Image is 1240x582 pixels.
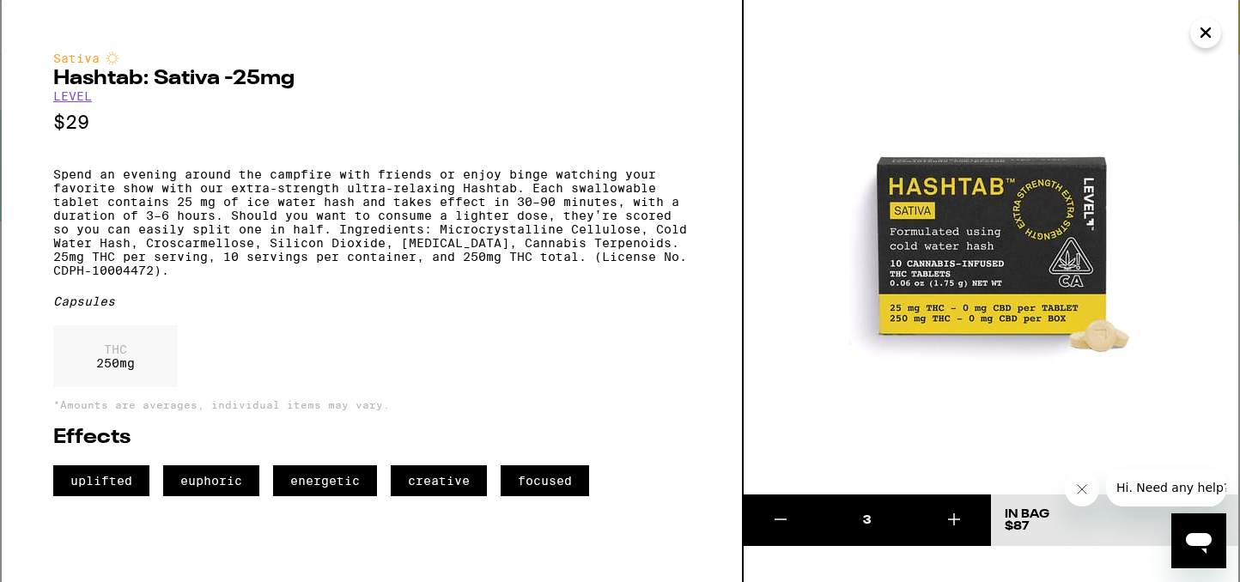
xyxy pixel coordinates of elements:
[1190,17,1221,48] button: Close
[1005,508,1049,520] div: In Bag
[1005,520,1030,532] span: $87
[53,52,690,65] div: Sativa
[53,325,178,387] div: 250 mg
[96,343,135,356] p: THC
[1171,513,1226,568] iframe: Button to launch messaging window
[53,427,690,448] h2: Effects
[53,399,690,410] p: *Amounts are averages, individual items may vary.
[818,512,916,529] div: 3
[501,465,589,496] span: focused
[53,89,92,103] a: LEVEL
[53,69,690,89] h2: Hashtab: Sativa -25mg
[1065,472,1099,506] iframe: Close message
[10,12,124,26] span: Hi. Need any help?
[273,465,377,496] span: energetic
[991,494,1238,546] button: In Bag$87
[1106,469,1226,506] iframe: Message from company
[53,465,149,496] span: uplifted
[53,167,690,277] p: Spend an evening around the campfire with friends or enjoy binge watching your favorite show with...
[53,294,690,308] div: Capsules
[106,52,119,65] img: sativaColor.svg
[53,112,690,133] p: $29
[163,465,259,496] span: euphoric
[391,465,487,496] span: creative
